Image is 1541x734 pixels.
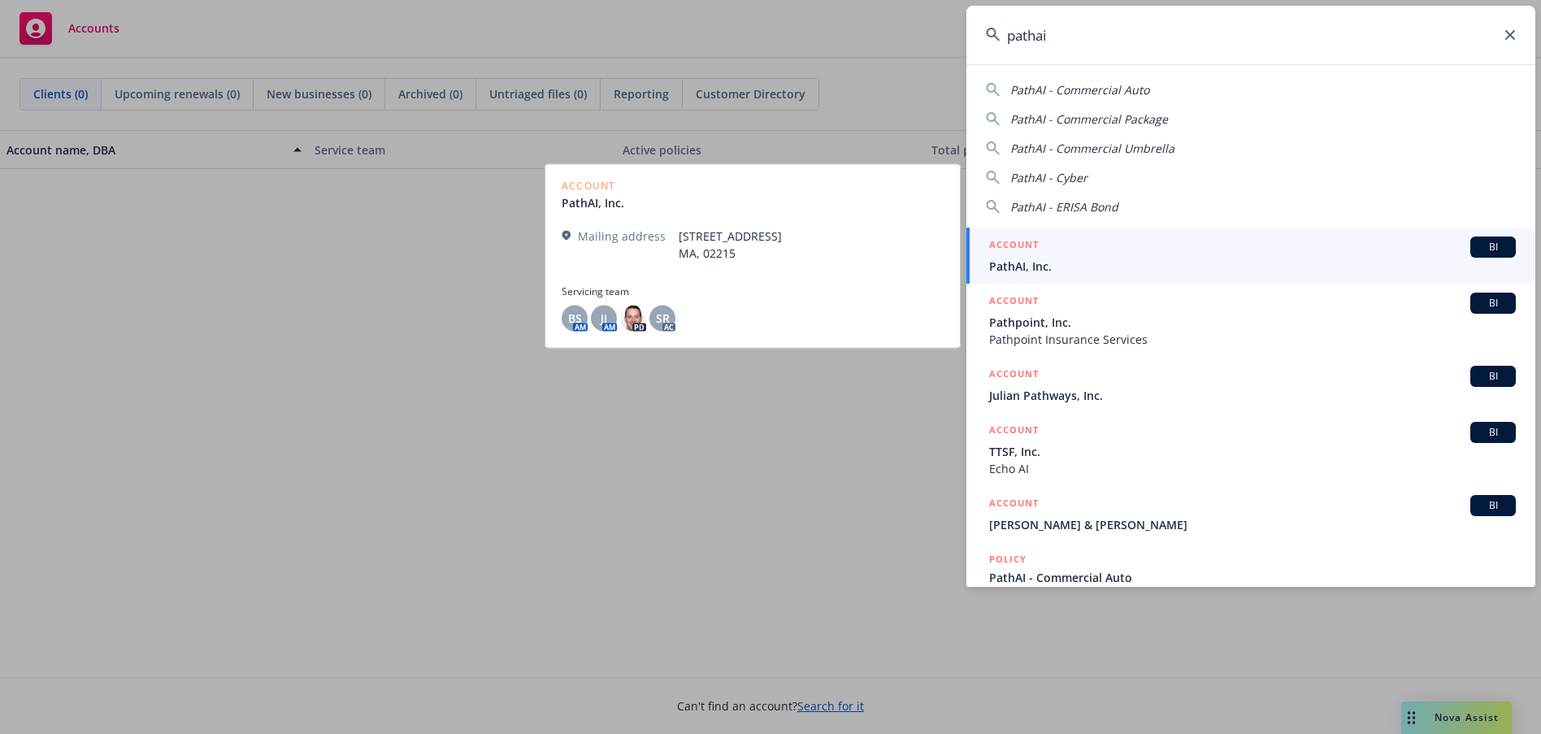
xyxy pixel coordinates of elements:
h5: ACCOUNT [989,495,1039,515]
a: ACCOUNTBITTSF, Inc.Echo AI [966,413,1535,486]
span: Julian Pathways, Inc. [989,387,1516,404]
span: TTSF, Inc. [989,443,1516,460]
h5: POLICY [989,551,1027,567]
span: PathAI - ERISA Bond [1010,199,1118,215]
span: PathAI - Cyber [1010,170,1087,185]
h5: ACCOUNT [989,237,1039,256]
span: PathAI - Commercial Auto [989,569,1516,586]
span: PathAI - Commercial Umbrella [1010,141,1174,156]
span: Pathpoint Insurance Services [989,331,1516,348]
span: BI [1477,498,1509,513]
span: BI [1477,296,1509,311]
span: BI [1477,425,1509,440]
span: Pathpoint, Inc. [989,314,1516,331]
h5: ACCOUNT [989,366,1039,385]
h5: ACCOUNT [989,293,1039,312]
a: ACCOUNTBI[PERSON_NAME] & [PERSON_NAME] [966,486,1535,542]
span: Echo AI [989,460,1516,477]
span: BI [1477,240,1509,254]
span: PathAI, Inc. [989,258,1516,275]
a: ACCOUNTBIPathpoint, Inc.Pathpoint Insurance Services [966,284,1535,357]
span: PathAI - Commercial Auto [1010,82,1149,98]
input: Search... [966,6,1535,64]
a: ACCOUNTBIPathAI, Inc. [966,228,1535,284]
span: [PERSON_NAME] & [PERSON_NAME] [989,516,1516,533]
span: BI [1477,369,1509,384]
a: ACCOUNTBIJulian Pathways, Inc. [966,357,1535,413]
span: 08 UEN BA0V55, [DATE]-[DATE] [989,586,1516,603]
h5: ACCOUNT [989,422,1039,441]
a: POLICYPathAI - Commercial Auto08 UEN BA0V55, [DATE]-[DATE] [966,542,1535,612]
span: PathAI - Commercial Package [1010,111,1168,127]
